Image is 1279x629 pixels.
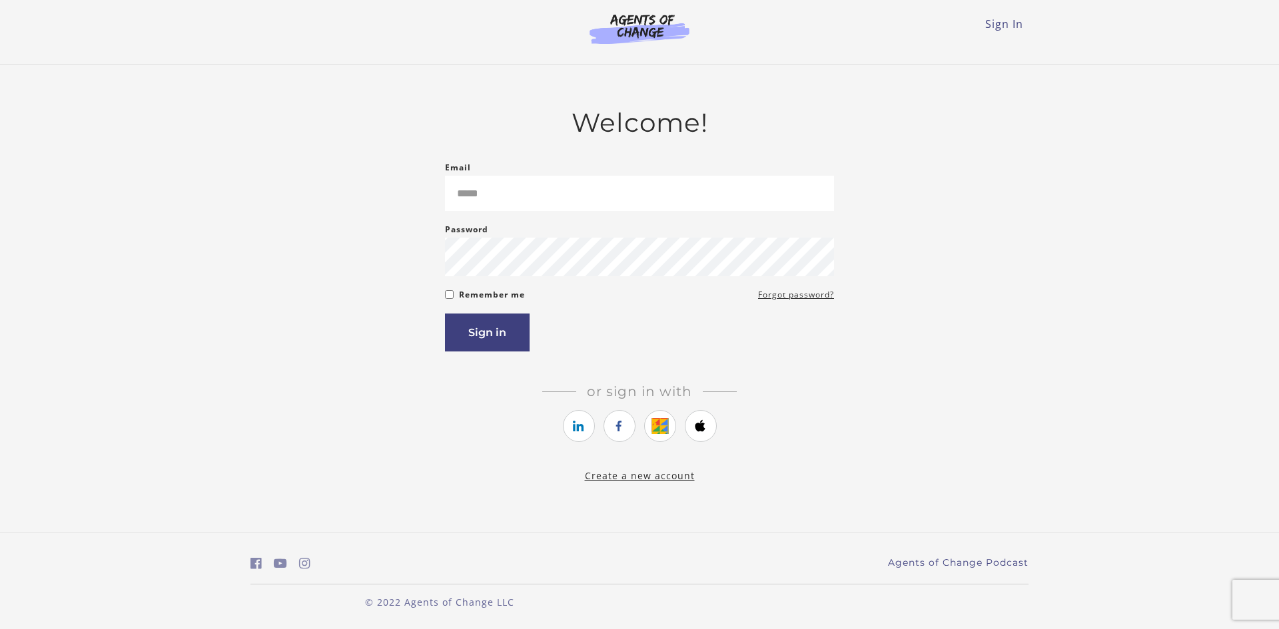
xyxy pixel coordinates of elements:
[758,287,834,303] a: Forgot password?
[459,287,525,303] label: Remember me
[563,410,595,442] a: https://courses.thinkific.com/users/auth/linkedin?ss%5Breferral%5D=&ss%5Buser_return_to%5D=&ss%5B...
[274,554,287,573] a: https://www.youtube.com/c/AgentsofChangeTestPrepbyMeaganMitchell (Open in a new window)
[985,17,1023,31] a: Sign In
[250,595,629,609] p: © 2022 Agents of Change LLC
[274,557,287,570] i: https://www.youtube.com/c/AgentsofChangeTestPrepbyMeaganMitchell (Open in a new window)
[585,469,695,482] a: Create a new account
[604,410,636,442] a: https://courses.thinkific.com/users/auth/facebook?ss%5Breferral%5D=&ss%5Buser_return_to%5D=&ss%5B...
[445,160,471,176] label: Email
[250,557,262,570] i: https://www.facebook.com/groups/aswbtestprep (Open in a new window)
[888,556,1029,570] a: Agents of Change Podcast
[685,410,717,442] a: https://courses.thinkific.com/users/auth/apple?ss%5Breferral%5D=&ss%5Buser_return_to%5D=&ss%5Bvis...
[445,107,834,138] h2: Welcome!
[445,222,488,238] label: Password
[576,13,703,44] img: Agents of Change Logo
[299,554,310,573] a: https://www.instagram.com/agentsofchangeprep/ (Open in a new window)
[576,383,703,399] span: Or sign in with
[250,554,262,573] a: https://www.facebook.com/groups/aswbtestprep (Open in a new window)
[299,557,310,570] i: https://www.instagram.com/agentsofchangeprep/ (Open in a new window)
[644,410,676,442] a: https://courses.thinkific.com/users/auth/google?ss%5Breferral%5D=&ss%5Buser_return_to%5D=&ss%5Bvi...
[445,314,530,351] button: Sign in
